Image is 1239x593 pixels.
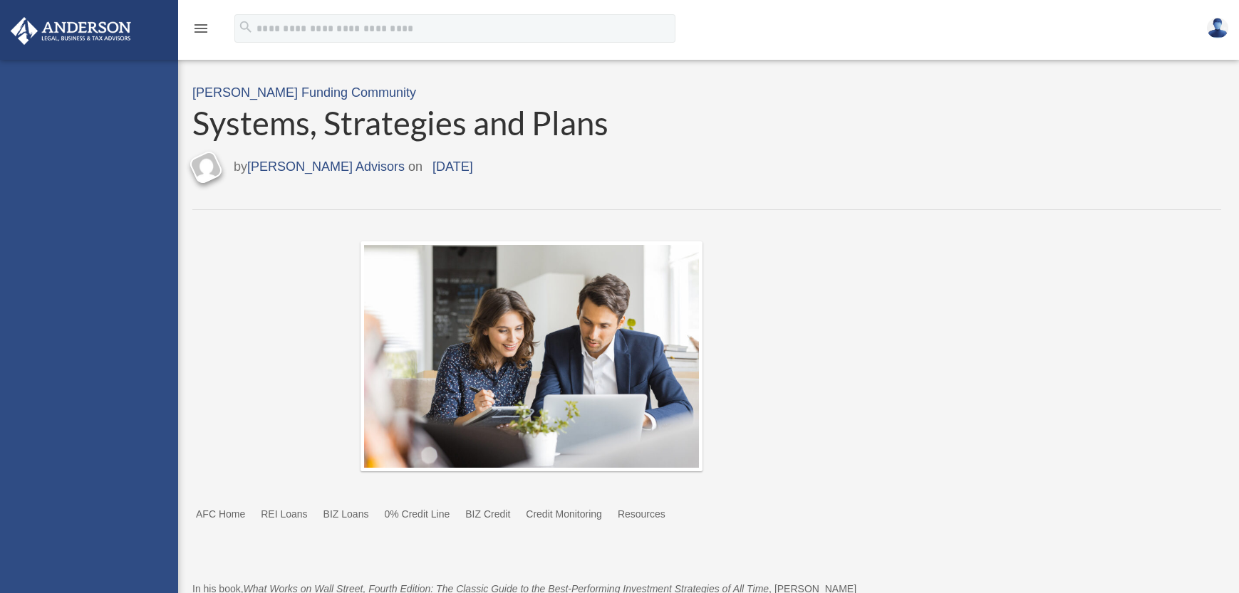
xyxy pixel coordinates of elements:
a: menu [192,25,209,37]
a: [PERSON_NAME] Advisors [247,159,405,174]
a: AFC Home [196,509,245,540]
img: Anderson Advisors Platinum Portal [6,17,135,45]
span: by [234,156,405,179]
a: Systems, Strategies and Plans [192,104,1221,143]
i: menu [192,20,209,37]
a: [DATE] [422,159,483,174]
span: Systems, Strategies and Plans [192,103,608,142]
a: REI Loans [261,509,307,540]
a: BIZ Loans [323,509,369,540]
a: BIZ Credit [465,509,510,540]
a: [PERSON_NAME] Funding Community [192,85,416,100]
a: Resources [618,509,665,540]
a: Credit Monitoring [526,509,602,540]
i: search [238,19,254,35]
a: 0% Credit Line [384,509,450,540]
span: on [408,156,483,179]
img: User Pic [1207,18,1228,38]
